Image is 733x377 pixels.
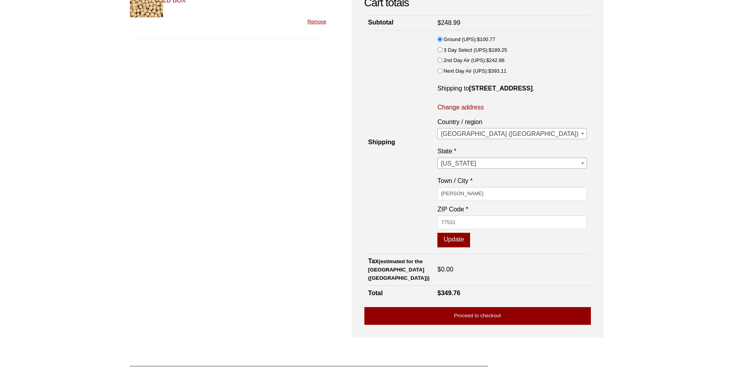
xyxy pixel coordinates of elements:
[437,290,441,296] span: $
[477,36,495,42] bdi: 100.77
[437,117,587,127] label: Country / region
[437,266,441,273] span: $
[437,103,484,112] a: Change address
[437,19,460,26] bdi: 248.99
[437,233,470,248] button: Update
[307,19,326,25] a: Remove this item
[368,258,430,281] small: (estimated for the [GEOGRAPHIC_DATA] ([GEOGRAPHIC_DATA]))
[486,57,504,63] bdi: 242.66
[489,47,491,53] span: $
[444,67,506,75] label: Next Day Air (UPS):
[444,35,495,44] label: Ground (UPS):
[437,128,587,139] span: United States (US)
[437,290,460,296] bdi: 349.76
[364,285,434,301] th: Total
[477,36,480,42] span: $
[437,175,587,186] label: Town / City
[437,204,587,215] label: ZIP Code
[364,31,434,254] th: Shipping
[364,307,591,325] a: Proceed to checkout
[489,47,507,53] bdi: 189.25
[364,254,434,285] th: Tax
[437,19,441,26] span: $
[437,158,587,169] span: Texas
[364,15,434,30] th: Subtotal
[437,266,453,273] bdi: 0.00
[437,84,587,93] p: Shipping to .
[444,46,507,55] label: 3 Day Select (UPS):
[469,85,532,92] strong: [STREET_ADDRESS]
[444,56,504,65] label: 2nd Day Air (UPS):
[438,128,586,139] span: United States (US)
[437,146,587,156] label: State
[488,68,506,74] bdi: 393.11
[438,158,586,169] span: Texas
[486,57,489,63] span: $
[488,68,491,74] span: $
